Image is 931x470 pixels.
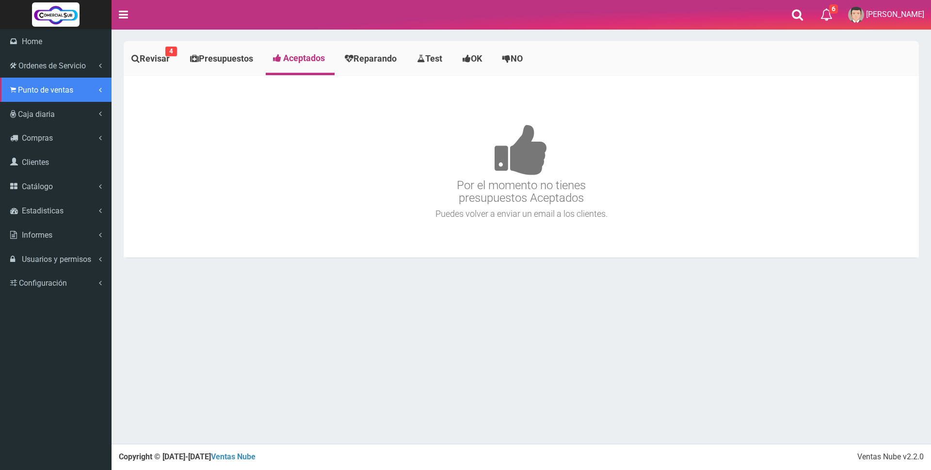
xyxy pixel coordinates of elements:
h3: Por el momento no tienes presupuestos Aceptados [126,95,916,205]
span: Caja diaria [18,110,55,119]
span: Catálogo [22,182,53,191]
a: Ventas Nube [211,452,256,461]
img: Logo grande [32,2,80,27]
strong: Copyright © [DATE]-[DATE] [119,452,256,461]
span: Reparando [353,53,397,64]
img: User Image [848,7,864,23]
a: NO [495,44,533,74]
a: Reparando [337,44,407,74]
span: OK [471,53,482,64]
span: Usuarios y permisos [22,255,91,264]
span: Informes [22,230,52,240]
a: OK [455,44,492,74]
span: 6 [829,4,838,14]
span: Punto de ventas [18,85,73,95]
small: 4 [165,47,177,56]
span: Aceptados [283,53,325,63]
span: Test [425,53,442,64]
span: Ordenes de Servicio [18,61,86,70]
span: Compras [22,133,53,143]
h4: Puedes volver a enviar un email a los clientes. [126,209,916,219]
span: Presupuestos [199,53,253,64]
a: Presupuestos [182,44,263,74]
span: Estadisticas [22,206,64,215]
div: Ventas Nube v2.2.0 [857,452,924,463]
span: Configuración [19,278,67,288]
span: [PERSON_NAME] [866,10,924,19]
a: Test [409,44,452,74]
span: Home [22,37,42,46]
a: Revisar4 [124,44,180,74]
span: NO [511,53,523,64]
span: Revisar [140,53,170,64]
span: Clientes [22,158,49,167]
a: Aceptados [266,44,335,73]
